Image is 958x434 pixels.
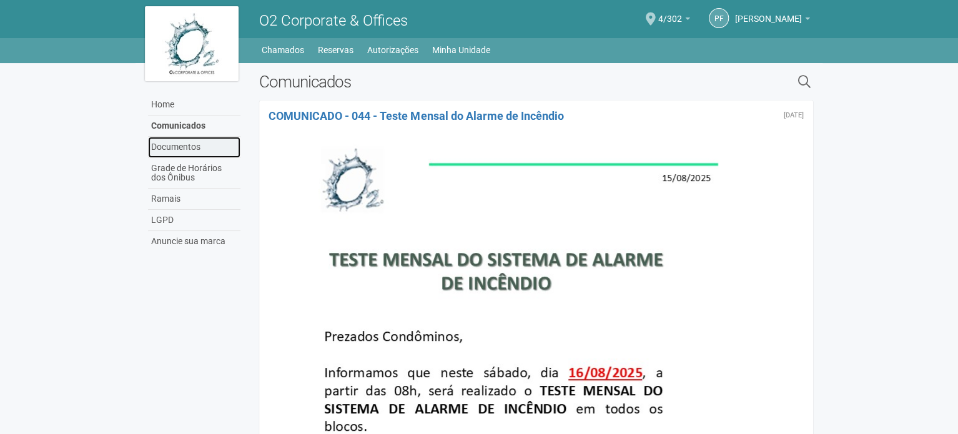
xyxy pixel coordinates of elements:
a: Minha Unidade [432,41,490,59]
span: PRISCILLA FREITAS [735,2,802,24]
a: Reservas [318,41,353,59]
a: LGPD [148,210,240,231]
span: O2 Corporate & Offices [259,12,408,29]
a: Grade de Horários dos Ônibus [148,158,240,189]
a: Comunicados [148,116,240,137]
a: Chamados [262,41,304,59]
a: PF [709,8,729,28]
a: COMUNICADO - 044 - Teste Mensal do Alarme de Incêndio [269,109,563,122]
span: 4/302 [658,2,682,24]
img: logo.jpg [145,6,239,81]
a: Autorizações [367,41,418,59]
a: Anuncie sua marca [148,231,240,252]
div: Sexta-feira, 15 de agosto de 2025 às 19:53 [784,112,804,119]
a: Documentos [148,137,240,158]
a: [PERSON_NAME] [735,16,810,26]
h2: Comunicados [259,72,669,91]
a: Home [148,94,240,116]
a: Ramais [148,189,240,210]
a: 4/302 [658,16,690,26]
